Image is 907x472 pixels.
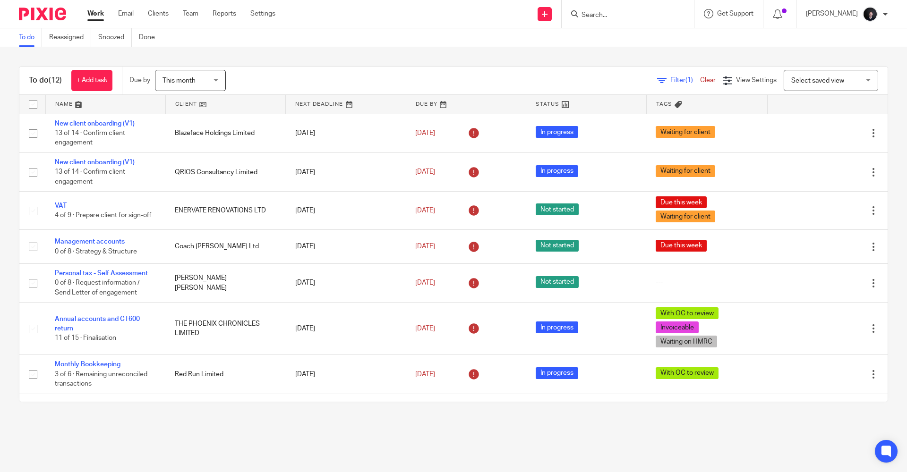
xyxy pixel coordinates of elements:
[98,28,132,47] a: Snoozed
[700,77,716,84] a: Clear
[656,165,715,177] span: Waiting for client
[286,355,406,394] td: [DATE]
[863,7,878,22] img: 455A2509.jpg
[286,230,406,263] td: [DATE]
[286,114,406,152] td: [DATE]
[148,9,169,18] a: Clients
[536,367,578,379] span: In progress
[165,394,285,427] td: Nexus Fire & Security Services Limited
[736,77,777,84] span: View Settings
[656,196,707,208] span: Due this week
[183,9,198,18] a: Team
[286,152,406,191] td: [DATE]
[656,321,699,333] span: Invoiceable
[717,10,753,17] span: Get Support
[71,70,112,91] a: + Add task
[55,316,140,332] a: Annual accounts and CT600 return
[165,303,285,355] td: THE PHOENIX CHRONICLES LIMITED
[55,335,116,342] span: 11 of 15 · Finalisation
[165,355,285,394] td: Red Run Limited
[656,278,758,287] div: ---
[536,165,578,177] span: In progress
[55,248,137,255] span: 0 of 8 · Strategy & Structure
[55,130,125,146] span: 13 of 14 · Confirm client engagement
[286,394,406,427] td: [DATE]
[213,9,236,18] a: Reports
[656,240,707,252] span: Due this week
[536,126,578,138] span: In progress
[19,8,66,20] img: Pixie
[165,263,285,302] td: [PERSON_NAME] [PERSON_NAME]
[415,207,435,214] span: [DATE]
[165,152,285,191] td: QRIOS Consultancy Limited
[415,243,435,250] span: [DATE]
[49,76,62,84] span: (12)
[55,159,135,166] a: New client onboarding (V1)
[656,101,672,107] span: Tags
[49,28,91,47] a: Reassigned
[165,192,285,230] td: ENERVATE RENOVATIONS LTD
[415,371,435,378] span: [DATE]
[656,126,715,138] span: Waiting for client
[55,202,67,209] a: VAT
[55,238,125,245] a: Management accounts
[581,11,666,20] input: Search
[536,276,579,288] span: Not started
[163,77,196,84] span: This month
[415,325,435,332] span: [DATE]
[55,212,151,219] span: 4 of 9 · Prepare client for sign-off
[656,367,719,379] span: With OC to review
[250,9,275,18] a: Settings
[129,76,150,85] p: Due by
[29,76,62,85] h1: To do
[139,28,162,47] a: Done
[118,9,134,18] a: Email
[55,120,135,127] a: New client onboarding (V1)
[415,130,435,136] span: [DATE]
[286,263,406,302] td: [DATE]
[656,211,715,222] span: Waiting for client
[87,9,104,18] a: Work
[656,307,719,319] span: With OC to review
[55,279,140,296] span: 0 of 8 · Request information / Send Letter of engagement
[165,230,285,263] td: Coach [PERSON_NAME] Ltd
[656,336,717,347] span: Waiting on HMRC
[55,361,120,368] a: Monthly Bookkeeping
[55,270,148,277] a: Personal tax - Self Assessment
[55,371,147,388] span: 3 of 6 · Remaining unreconciled transactions
[286,192,406,230] td: [DATE]
[55,169,125,185] span: 13 of 14 · Confirm client engagement
[536,321,578,333] span: In progress
[415,279,435,286] span: [DATE]
[415,169,435,176] span: [DATE]
[19,28,42,47] a: To do
[791,77,844,84] span: Select saved view
[286,303,406,355] td: [DATE]
[536,203,579,215] span: Not started
[685,77,693,84] span: (1)
[165,114,285,152] td: Blazeface Holdings Limited
[670,77,700,84] span: Filter
[806,9,858,18] p: [PERSON_NAME]
[536,240,579,252] span: Not started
